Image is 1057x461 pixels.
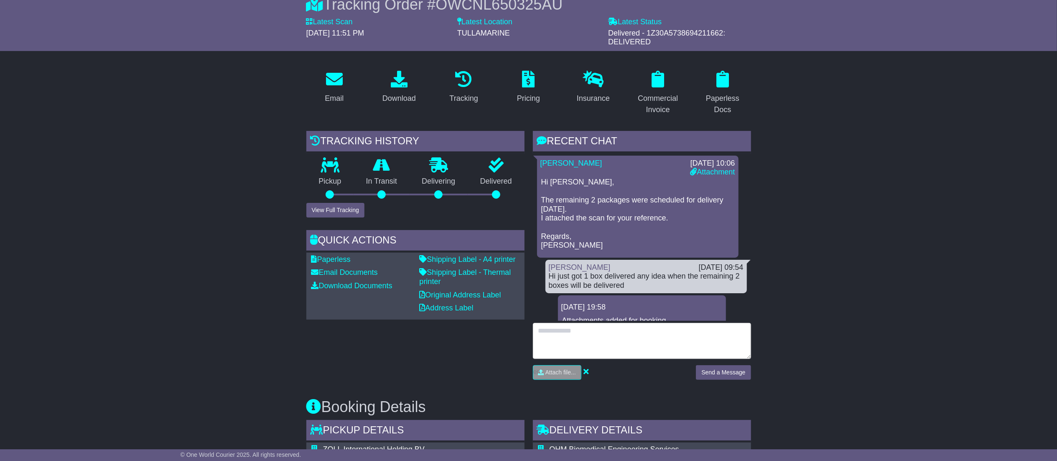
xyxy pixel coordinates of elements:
a: [PERSON_NAME] [540,159,602,167]
label: Latest Scan [306,18,353,27]
div: Insurance [577,93,610,104]
p: Hi [PERSON_NAME], The remaining 2 packages were scheduled for delivery [DATE]. I attached the sca... [541,178,734,250]
label: Latest Status [608,18,662,27]
div: Email [325,93,344,104]
div: Paperless Docs [700,93,746,115]
a: Shipping Label - A4 printer [420,255,516,264]
a: [PERSON_NAME] [549,263,611,271]
label: Latest Location [457,18,512,27]
a: Insurance [571,68,615,107]
div: Quick Actions [306,230,525,253]
a: Pricing [512,68,545,107]
a: Download Documents [311,282,392,290]
div: Download [382,93,416,104]
button: View Full Tracking [306,203,364,218]
a: Address Label [420,304,474,312]
div: RECENT CHAT [533,131,751,154]
a: Shipping Label - Thermal printer [420,268,511,286]
p: Attachments added for booking OWCNL650325AU. [562,316,722,334]
a: Paperless [311,255,351,264]
div: Tracking history [306,131,525,154]
div: [DATE] 10:06 [690,159,735,168]
a: Commercial Invoice [630,68,686,118]
span: OHM Biomedical Engineering Services [550,445,679,453]
span: [DATE] 11:51 PM [306,29,364,37]
a: Attachment [690,168,735,176]
a: Email Documents [311,268,378,277]
div: Pricing [517,93,540,104]
a: Download [377,68,421,107]
p: Delivering [410,177,468,186]
div: Commercial Invoice [635,93,681,115]
div: Delivery Details [533,420,751,443]
span: Delivered - 1Z30A5738694211662: DELIVERED [608,29,725,46]
span: © One World Courier 2025. All rights reserved. [181,451,301,458]
button: Send a Message [696,365,751,380]
div: [DATE] 09:54 [699,263,744,272]
h3: Booking Details [306,399,751,415]
p: Delivered [468,177,525,186]
a: Original Address Label [420,291,501,299]
div: Pickup Details [306,420,525,443]
div: [DATE] 19:58 [561,303,723,312]
span: ZOLL International Holding BV [323,445,425,453]
div: Hi just got 1 box delivered any idea when the remaining 2 boxes will be delivered [549,272,744,290]
a: Email [319,68,349,107]
a: Tracking [444,68,483,107]
span: TULLAMARINE [457,29,510,37]
p: Pickup [306,177,354,186]
a: Paperless Docs [695,68,751,118]
p: In Transit [354,177,410,186]
div: Tracking [449,93,478,104]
